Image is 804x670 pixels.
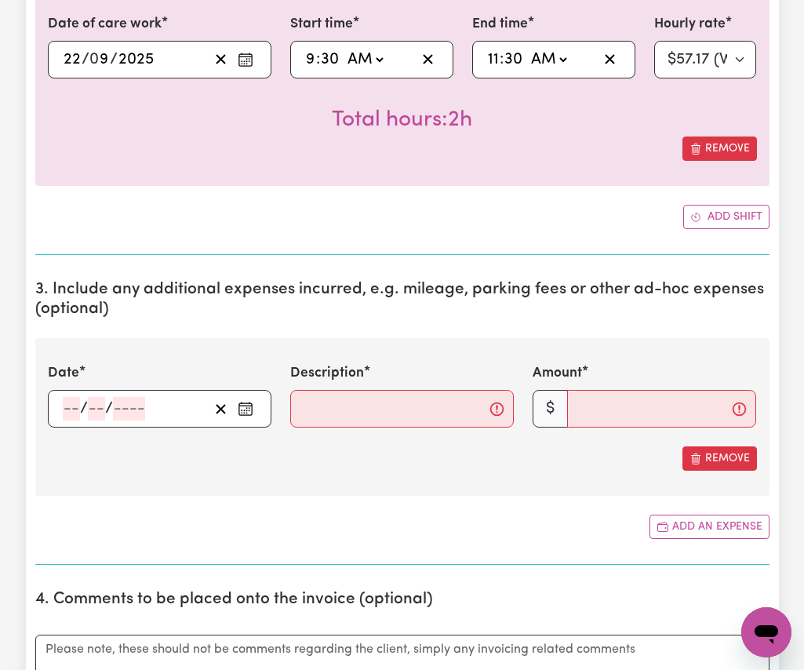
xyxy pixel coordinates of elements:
[233,397,258,421] button: Enter the date of expense
[682,137,757,161] button: Remove this shift
[233,48,258,71] button: Enter the date of care work
[533,363,582,384] label: Amount
[48,363,79,384] label: Date
[209,397,233,421] button: Clear date
[305,48,316,71] input: --
[118,48,155,71] input: ----
[316,51,320,68] span: :
[290,14,353,35] label: Start time
[209,48,233,71] button: Clear date
[683,205,769,229] button: Add another shift
[290,363,364,384] label: Description
[63,48,82,71] input: --
[487,48,500,71] input: --
[533,390,568,428] span: $
[332,109,472,131] span: Total hours worked: 2 hours
[320,48,340,71] input: --
[35,590,769,610] h2: 4. Comments to be placed onto the invoice (optional)
[35,280,769,319] h2: 3. Include any additional expenses incurred, e.g. mileage, parking fees or other ad-hoc expenses ...
[472,14,528,35] label: End time
[105,400,113,417] span: /
[682,446,757,471] button: Remove this expense
[110,51,118,68] span: /
[500,51,504,68] span: :
[48,14,162,35] label: Date of care work
[504,48,523,71] input: --
[741,607,791,657] iframe: Button to launch messaging window
[82,51,89,68] span: /
[89,52,99,67] span: 0
[649,515,769,539] button: Add another expense
[63,397,80,421] input: --
[88,397,105,421] input: --
[113,397,145,421] input: ----
[80,400,88,417] span: /
[90,48,110,71] input: --
[654,14,726,35] label: Hourly rate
